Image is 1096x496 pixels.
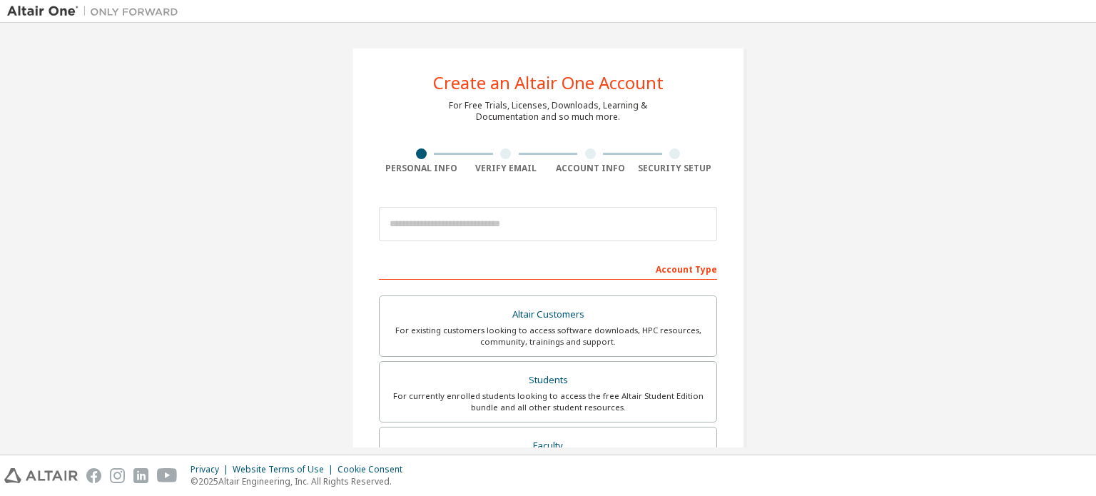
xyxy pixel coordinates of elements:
img: instagram.svg [110,468,125,483]
img: altair_logo.svg [4,468,78,483]
div: For existing customers looking to access software downloads, HPC resources, community, trainings ... [388,325,708,348]
p: © 2025 Altair Engineering, Inc. All Rights Reserved. [191,475,411,487]
div: Website Terms of Use [233,464,338,475]
img: facebook.svg [86,468,101,483]
div: For Free Trials, Licenses, Downloads, Learning & Documentation and so much more. [449,100,647,123]
img: linkedin.svg [133,468,148,483]
div: Create an Altair One Account [433,74,664,91]
img: Altair One [7,4,186,19]
div: For currently enrolled students looking to access the free Altair Student Edition bundle and all ... [388,390,708,413]
div: Verify Email [464,163,549,174]
div: Personal Info [379,163,464,174]
div: Security Setup [633,163,718,174]
div: Students [388,370,708,390]
div: Privacy [191,464,233,475]
div: Faculty [388,436,708,456]
img: youtube.svg [157,468,178,483]
div: Account Type [379,257,717,280]
div: Account Info [548,163,633,174]
div: Cookie Consent [338,464,411,475]
div: Altair Customers [388,305,708,325]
